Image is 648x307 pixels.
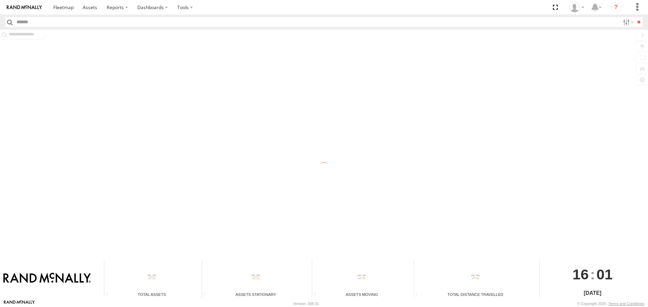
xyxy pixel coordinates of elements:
i: ? [611,2,621,13]
div: Total number of assets current in transit. [312,292,322,297]
span: 01 [596,260,613,289]
a: Visit our Website [4,300,35,307]
div: [DATE] [540,289,646,297]
div: Kelsey Taylor [567,2,587,12]
img: rand-logo.svg [7,5,42,10]
div: Total Assets [104,291,199,297]
label: Search Filter Options [620,17,635,27]
img: Rand McNally [3,273,91,284]
div: © Copyright 2025 - [577,302,644,306]
div: Assets Moving [312,291,411,297]
span: 16 [572,260,589,289]
a: Terms and Conditions [609,302,644,306]
div: Total distance travelled by all assets within specified date range and applied filters [414,292,424,297]
div: Assets Stationary [202,291,309,297]
div: Total Distance Travelled [414,291,537,297]
div: Total number of Enabled Assets [104,292,114,297]
div: Version: 308.01 [293,302,319,306]
div: Total number of assets current stationary. [202,292,212,297]
div: : [540,260,646,289]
